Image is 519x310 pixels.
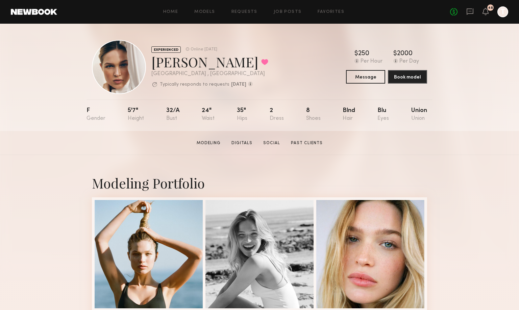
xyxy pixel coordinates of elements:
[377,108,389,121] div: Blu
[346,70,385,84] button: Message
[231,10,257,14] a: Requests
[128,108,144,121] div: 5'7"
[191,47,217,52] div: Online [DATE]
[151,71,268,77] div: [GEOGRAPHIC_DATA] , [GEOGRAPHIC_DATA]
[231,82,246,87] b: [DATE]
[194,140,223,146] a: Modeling
[274,10,302,14] a: Job Posts
[488,6,493,10] div: 48
[166,108,180,121] div: 32/a
[86,108,105,121] div: F
[163,10,178,14] a: Home
[92,174,427,192] div: Modeling Portfolio
[361,59,382,65] div: Per Hour
[411,108,427,121] div: Union
[237,108,247,121] div: 35"
[194,10,215,14] a: Models
[160,82,229,87] p: Typically responds to requests
[318,10,344,14] a: Favorites
[261,140,283,146] a: Social
[288,140,325,146] a: Past Clients
[151,53,268,71] div: [PERSON_NAME]
[388,70,427,84] button: Book model
[270,108,284,121] div: 2
[202,108,215,121] div: 24"
[358,50,369,57] div: 250
[354,50,358,57] div: $
[151,46,181,53] div: EXPERIENCED
[306,108,321,121] div: 8
[497,6,508,17] a: T
[399,59,419,65] div: Per Day
[229,140,255,146] a: Digitals
[397,50,413,57] div: 2000
[343,108,355,121] div: Blnd
[393,50,397,57] div: $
